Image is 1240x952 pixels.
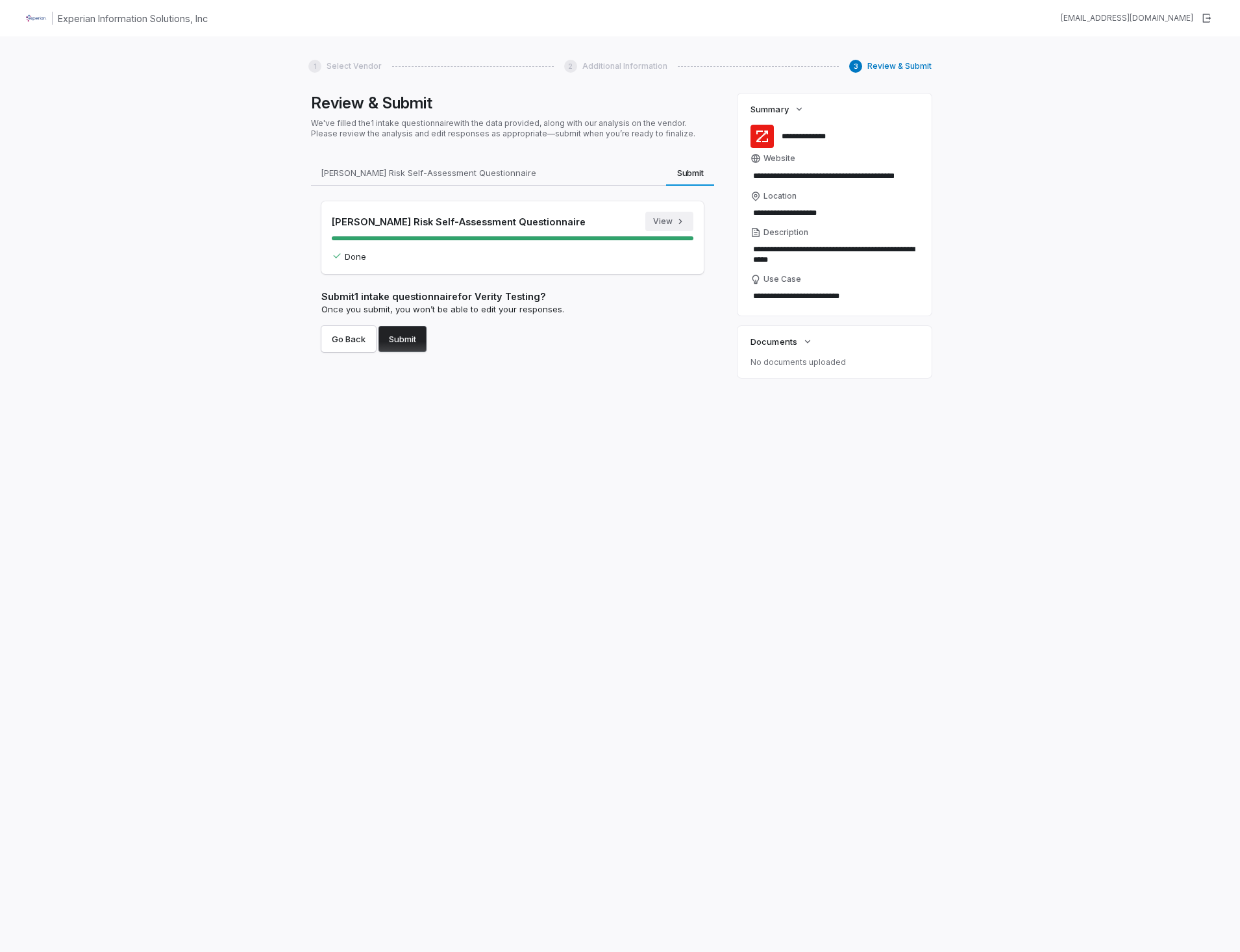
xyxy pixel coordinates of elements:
span: Review & Submit [867,61,932,71]
span: Select Vendor [327,61,382,71]
div: Once you submit, you won’t be able to edit your responses. [321,279,704,327]
span: Description [763,227,808,238]
h3: [PERSON_NAME] Risk Self-Assessment Questionnaire [332,215,640,229]
input: Location [750,204,919,222]
button: Submit [378,326,427,352]
div: 1 [308,60,321,73]
input: Website [750,167,897,185]
div: 3 [849,60,862,73]
img: Clerk Logo [26,8,47,29]
button: Summary [747,97,808,121]
span: Summary [750,103,788,115]
span: Website [763,153,795,164]
h1: Experian Information Solutions, Inc [58,12,208,25]
h2: Submit 1 intake questionnaire for Verity Testing ? [321,290,704,303]
span: Documents [750,336,797,347]
button: Documents [747,330,816,353]
button: Go Back [321,326,376,352]
p: We've filled the 1 intake questionnaire with the data provided, along with our analysis on the ve... [311,118,714,139]
div: [EMAIL_ADDRESS][DOMAIN_NAME] [1061,13,1193,23]
textarea: Description [750,240,919,269]
h1: Review & Submit [311,94,714,113]
span: Additional Information [582,61,667,71]
div: Done [332,251,693,264]
textarea: Use Case [750,287,919,305]
div: 2 [564,60,577,73]
p: No documents uploaded [750,357,919,368]
span: [PERSON_NAME] Risk Self-Assessment Questionnaire [316,164,541,181]
span: Submit [672,164,709,181]
span: Location [763,191,797,201]
button: View [645,212,693,231]
span: Use Case [763,274,801,284]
